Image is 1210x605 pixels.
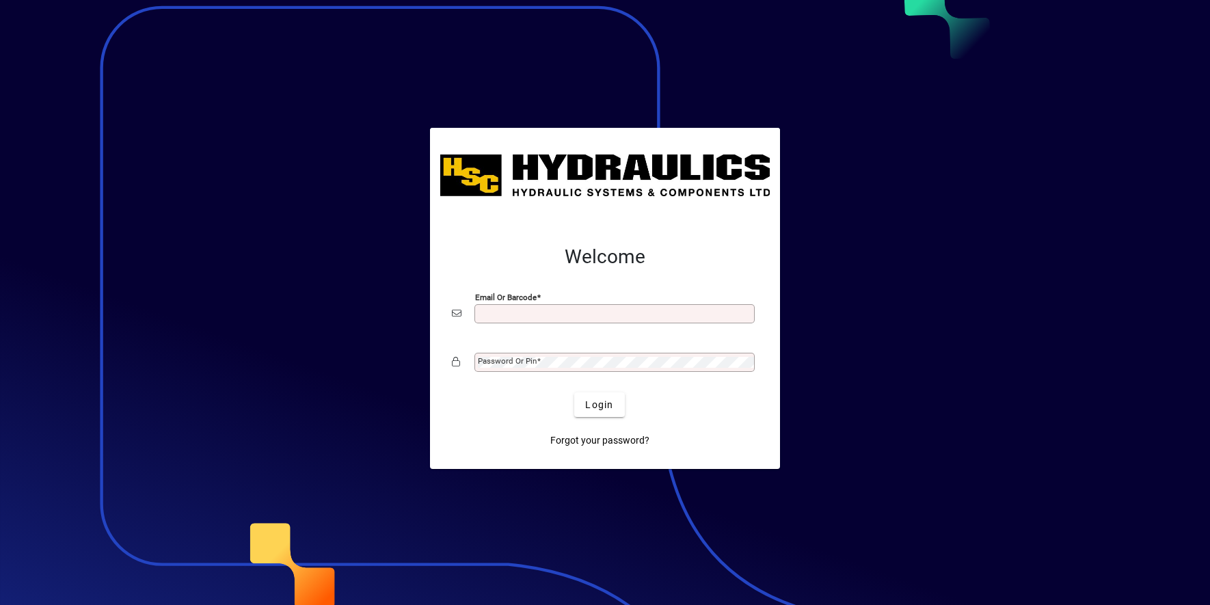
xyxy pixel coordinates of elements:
[452,245,758,269] h2: Welcome
[478,356,537,366] mat-label: Password or Pin
[550,433,649,448] span: Forgot your password?
[475,293,537,302] mat-label: Email or Barcode
[585,398,613,412] span: Login
[574,392,624,417] button: Login
[545,428,655,453] a: Forgot your password?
